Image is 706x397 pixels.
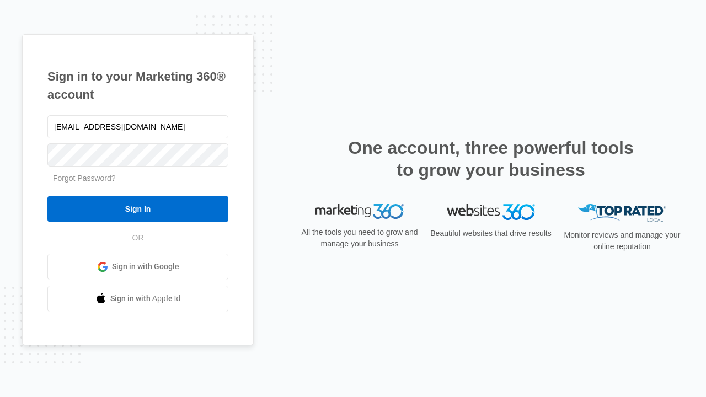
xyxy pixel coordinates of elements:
[47,115,228,138] input: Email
[53,174,116,183] a: Forgot Password?
[345,137,637,181] h2: One account, three powerful tools to grow your business
[298,227,421,250] p: All the tools you need to grow and manage your business
[47,196,228,222] input: Sign In
[125,232,152,244] span: OR
[112,261,179,272] span: Sign in with Google
[315,204,404,219] img: Marketing 360
[429,228,553,239] p: Beautiful websites that drive results
[447,204,535,220] img: Websites 360
[47,254,228,280] a: Sign in with Google
[110,293,181,304] span: Sign in with Apple Id
[560,229,684,253] p: Monitor reviews and manage your online reputation
[47,286,228,312] a: Sign in with Apple Id
[578,204,666,222] img: Top Rated Local
[47,67,228,104] h1: Sign in to your Marketing 360® account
